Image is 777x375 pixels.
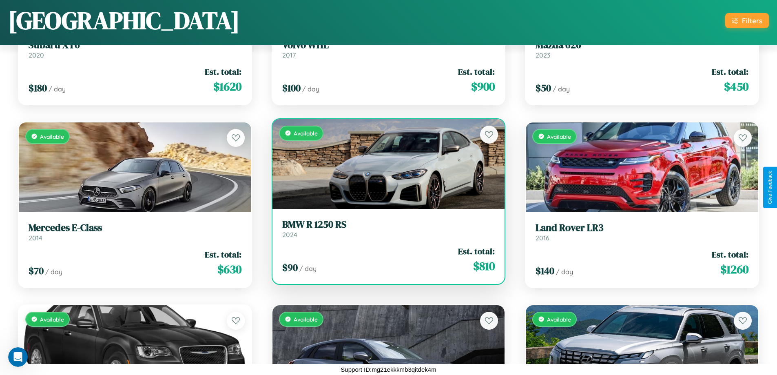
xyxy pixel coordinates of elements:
span: 2024 [282,231,297,239]
span: $ 90 [282,261,298,274]
span: $ 180 [29,81,47,95]
span: 2017 [282,51,296,59]
span: / day [299,264,317,273]
span: $ 900 [471,78,495,95]
span: Est. total: [712,249,748,260]
span: $ 140 [536,264,554,277]
span: / day [302,85,319,93]
span: $ 50 [536,81,551,95]
span: $ 630 [217,261,241,277]
h3: BMW R 1250 RS [282,219,495,231]
h3: Mercedes E-Class [29,222,241,234]
span: Est. total: [712,66,748,78]
span: / day [49,85,66,93]
a: Subaru XT62020 [29,39,241,59]
h3: Subaru XT6 [29,39,241,51]
span: Available [294,316,318,323]
span: $ 70 [29,264,44,277]
span: $ 1620 [213,78,241,95]
span: 2023 [536,51,550,59]
span: / day [45,268,62,276]
p: Support ID: mg21ekkkmb3qitdek4m [341,364,436,375]
h3: Land Rover LR3 [536,222,748,234]
span: Est. total: [205,66,241,78]
h3: Volvo WHL [282,39,495,51]
span: 2016 [536,234,549,242]
span: Est. total: [458,66,495,78]
h1: [GEOGRAPHIC_DATA] [8,4,240,37]
span: Available [547,133,571,140]
div: Give Feedback [767,171,773,204]
span: 2014 [29,234,42,242]
span: / day [553,85,570,93]
span: Available [40,316,64,323]
span: / day [556,268,573,276]
a: Mercedes E-Class2014 [29,222,241,242]
span: Available [294,130,318,137]
div: Filters [742,16,762,25]
span: $ 450 [724,78,748,95]
span: $ 100 [282,81,301,95]
a: Volvo WHL2017 [282,39,495,59]
span: Available [40,133,64,140]
span: Available [547,316,571,323]
a: BMW R 1250 RS2024 [282,219,495,239]
a: Mazda 6262023 [536,39,748,59]
h3: Mazda 626 [536,39,748,51]
a: Land Rover LR32016 [536,222,748,242]
span: $ 810 [473,258,495,274]
button: Filters [725,13,769,28]
iframe: Intercom live chat [8,347,28,367]
span: 2020 [29,51,44,59]
span: $ 1260 [720,261,748,277]
span: Est. total: [458,245,495,257]
span: Est. total: [205,249,241,260]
